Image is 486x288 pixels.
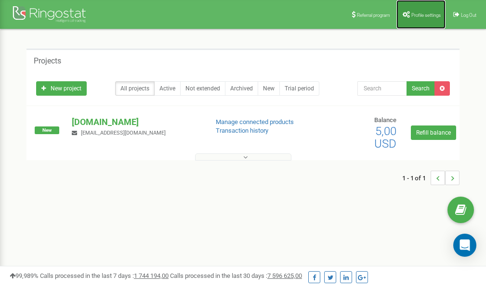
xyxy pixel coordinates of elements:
[402,161,460,195] nav: ...
[180,81,225,96] a: Not extended
[374,116,396,124] span: Balance
[115,81,155,96] a: All projects
[258,81,280,96] a: New
[402,171,431,185] span: 1 - 1 of 1
[453,234,476,257] div: Open Intercom Messenger
[461,13,476,18] span: Log Out
[35,126,59,134] span: New
[267,272,302,279] u: 7 596 625,00
[216,118,294,125] a: Manage connected products
[40,272,169,279] span: Calls processed in the last 7 days :
[10,272,39,279] span: 99,989%
[216,127,268,134] a: Transaction history
[279,81,319,96] a: Trial period
[154,81,181,96] a: Active
[170,272,302,279] span: Calls processed in the last 30 days :
[357,81,407,96] input: Search
[374,125,396,150] span: 5,00 USD
[407,81,435,96] button: Search
[81,130,166,136] span: [EMAIL_ADDRESS][DOMAIN_NAME]
[134,272,169,279] u: 1 744 194,00
[225,81,258,96] a: Archived
[34,57,61,65] h5: Projects
[357,13,390,18] span: Referral program
[36,81,87,96] a: New project
[72,116,200,128] p: [DOMAIN_NAME]
[411,125,456,140] a: Refill balance
[411,13,441,18] span: Profile settings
